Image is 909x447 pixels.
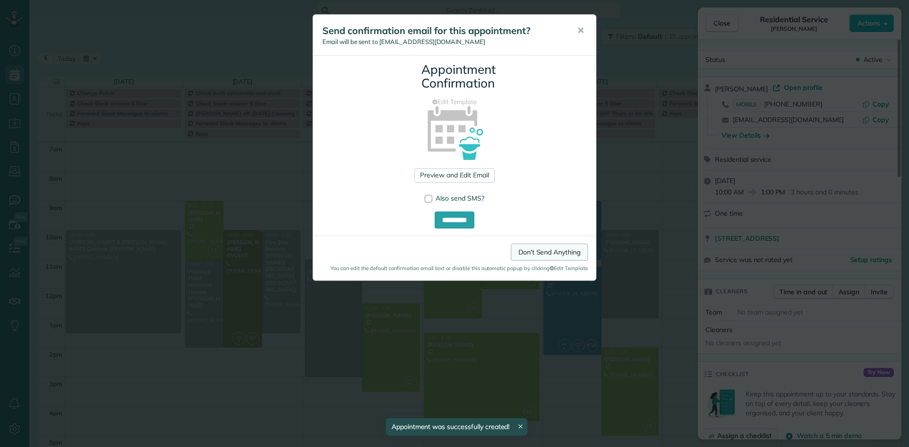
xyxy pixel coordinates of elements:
span: Email will be sent to [EMAIL_ADDRESS][DOMAIN_NAME] [322,38,485,45]
span: Also send SMS? [436,194,484,202]
img: appointment_confirmation_icon-141e34405f88b12ade42628e8c248340957700ab75a12ae832a8710e9b578dc5.png [412,89,497,174]
h3: Appointment Confirmation [421,63,488,90]
a: Edit Template [320,97,589,106]
h5: Send confirmation email for this appointment? [322,24,564,37]
a: Don't Send Anything [511,244,588,261]
div: Appointment was successfully created! [386,418,528,436]
small: You can edit the default confirmation email text or disable this automatic popup by clicking Edit... [321,264,588,272]
span: ✕ [577,25,584,36]
a: Preview and Edit Email [414,168,494,183]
